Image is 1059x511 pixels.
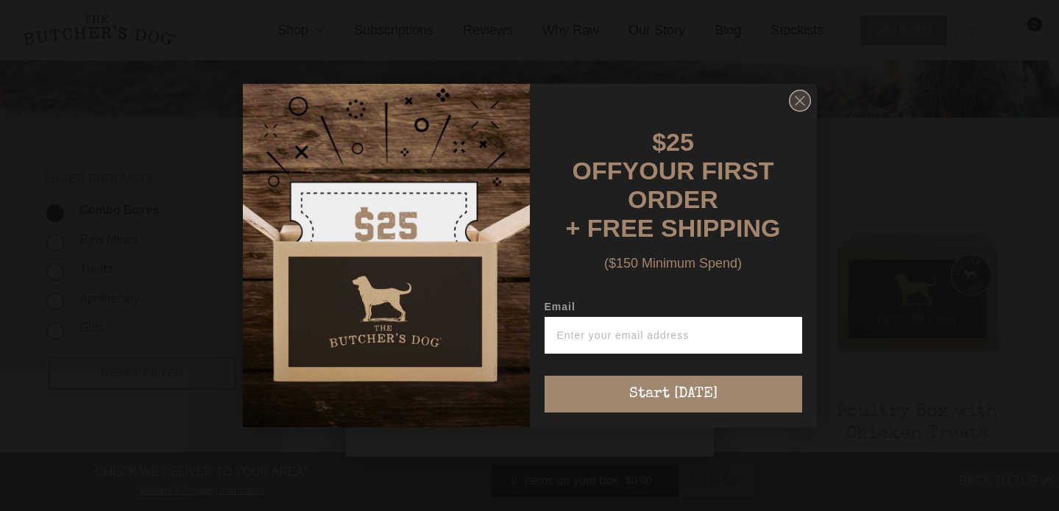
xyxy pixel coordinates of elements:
[545,301,802,317] label: Email
[566,157,781,242] span: YOUR FIRST ORDER + FREE SHIPPING
[545,317,802,354] input: Enter your email address
[243,84,530,427] img: d0d537dc-5429-4832-8318-9955428ea0a1.jpeg
[789,90,811,112] button: Close dialog
[545,376,802,412] button: Start [DATE]
[604,256,742,271] span: ($150 Minimum Spend)
[573,128,694,185] span: $25 OFF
